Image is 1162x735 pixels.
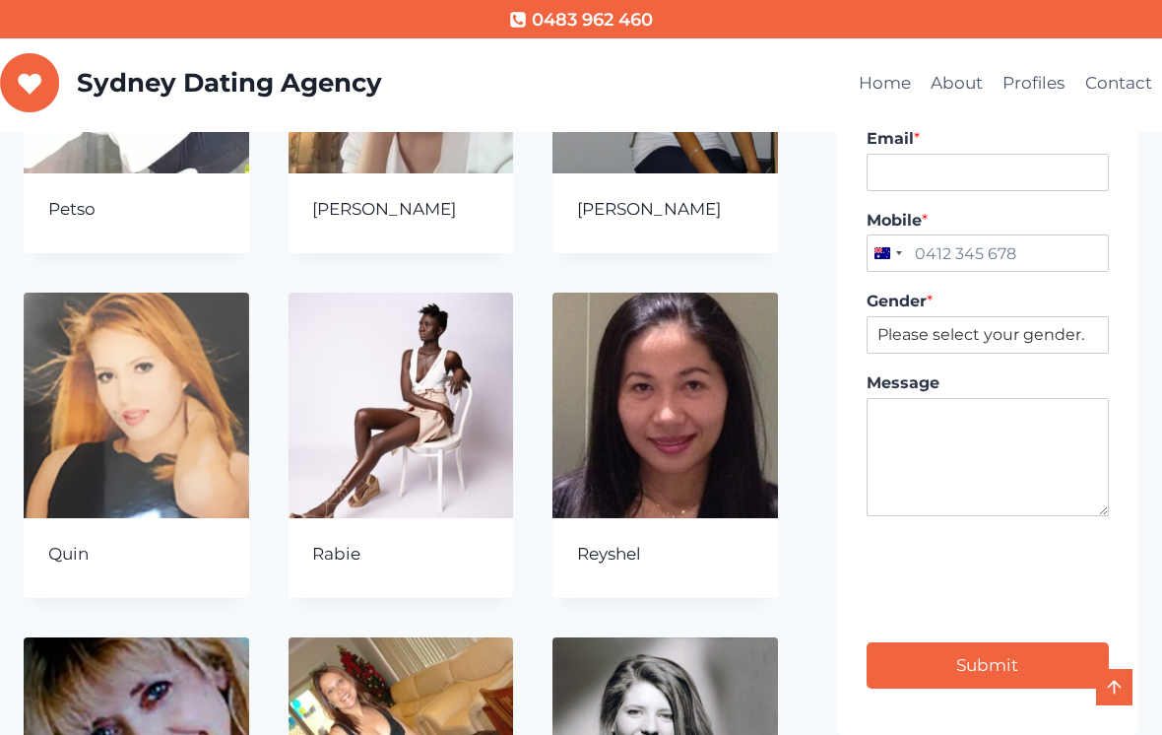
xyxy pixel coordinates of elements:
[552,293,778,518] img: Reyshel
[48,544,89,564] a: Quin
[867,292,1109,312] label: Gender
[867,642,1109,689] button: Submit
[1096,669,1132,705] a: Scroll to top
[312,544,360,564] a: Rabie
[849,60,921,107] a: Home
[867,211,1109,232] label: Mobile
[867,373,1109,394] label: Message
[312,199,456,219] a: [PERSON_NAME]
[289,293,514,518] img: Rabie
[24,293,249,518] img: Quin
[509,6,653,34] a: 0483 962 460
[532,6,653,34] span: 0483 962 460
[867,234,908,272] button: Selected country
[1075,60,1162,107] a: Contact
[867,129,1109,150] label: Email
[577,544,641,564] a: Reyshel
[993,60,1074,107] a: Profiles
[921,60,993,107] a: About
[48,199,96,219] a: Petso
[77,68,382,99] p: Sydney Dating Agency
[867,234,1109,272] input: Mobile
[577,199,721,219] a: [PERSON_NAME]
